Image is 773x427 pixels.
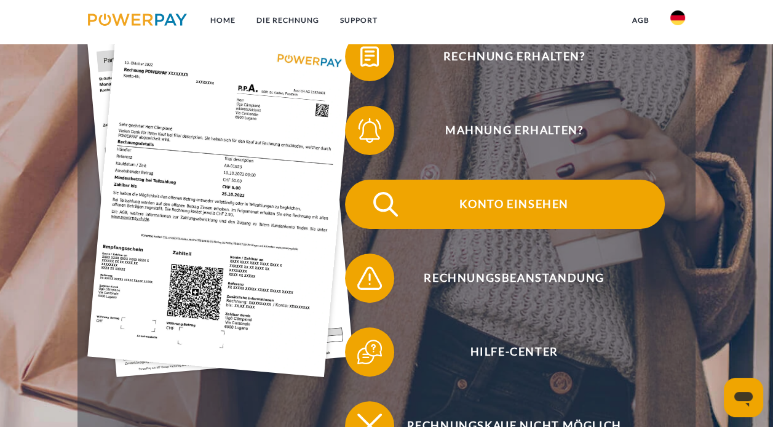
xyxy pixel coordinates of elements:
span: Hilfe-Center [363,327,665,377]
img: qb_help.svg [354,337,385,367]
span: Konto einsehen [363,180,665,229]
button: Hilfe-Center [345,327,665,377]
a: Home [200,9,246,31]
button: Mahnung erhalten? [345,106,665,155]
a: DIE RECHNUNG [246,9,330,31]
a: SUPPORT [330,9,388,31]
span: Rechnung erhalten? [363,32,665,81]
span: Rechnungsbeanstandung [363,253,665,303]
img: qb_search.svg [370,189,401,220]
a: agb [622,9,660,31]
button: Rechnung erhalten? [345,32,665,81]
iframe: Schaltfläche zum Öffnen des Messaging-Fensters [724,378,763,417]
img: logo-powerpay.svg [88,14,187,26]
img: qb_bill.svg [354,41,385,72]
button: Konto einsehen [345,180,665,229]
img: de [670,10,685,25]
img: qb_bell.svg [354,115,385,146]
span: Mahnung erhalten? [363,106,665,155]
button: Rechnungsbeanstandung [345,253,665,303]
img: single_invoice_powerpay_de.jpg [88,22,354,377]
img: qb_warning.svg [354,263,385,293]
